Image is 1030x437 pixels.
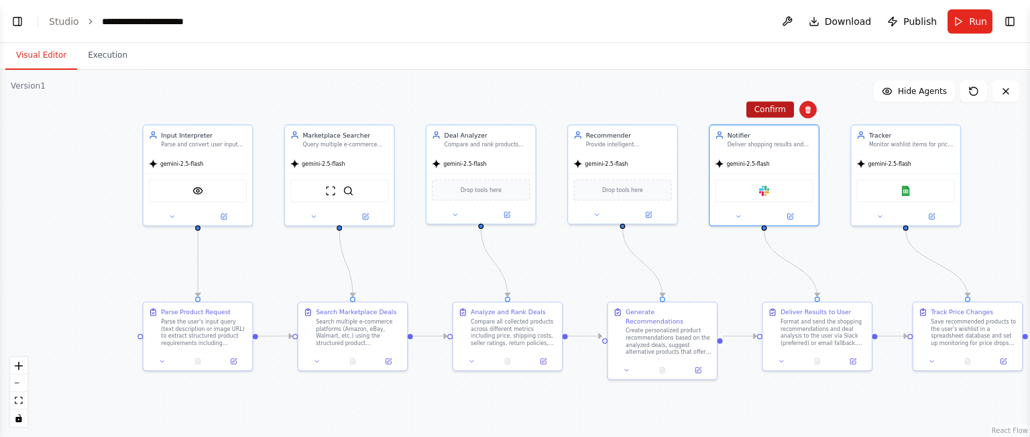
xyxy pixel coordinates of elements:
img: VisionTool [192,185,203,196]
button: Publish [882,9,942,34]
button: Open in side panel [838,356,868,367]
button: Execution [77,42,138,70]
button: Hide Agents [874,81,955,102]
span: gemini-2.5-flash [160,160,203,168]
img: Google Sheets [901,185,911,196]
g: Edge from 046acbf0-5abf-4477-96f0-c6f23303cae8 to 2b19f4d1-dbc8-4d31-afa9-6df0dbf92bd2 [477,228,512,297]
span: Publish [903,15,937,28]
div: RecommenderProvide intelligent recommendations and suggest alternative products based on analyzed... [567,124,678,224]
g: Edge from 16974707-eff1-4159-8035-7f3124545c73 to 2b19f4d1-dbc8-4d31-afa9-6df0dbf92bd2 [413,332,447,340]
button: Delete node [799,101,817,118]
span: Hide Agents [898,86,947,97]
button: Open in side panel [482,209,532,220]
g: Edge from 9901b075-e9cf-4074-8e73-26be203c5c18 to 16974707-eff1-4159-8035-7f3124545c73 [335,230,357,297]
img: SerplyWebSearchTool [343,185,353,196]
button: Open in side panel [683,365,713,376]
span: gemini-2.5-flash [868,160,911,168]
div: Deliver shopping results and recommendations to users via Slack (primary) or email fallback, ensu... [728,141,813,148]
div: Generate RecommendationsCreate personalized product recommendations based on the analyzed deals, ... [607,301,718,380]
span: Drop tools here [461,185,502,194]
img: Slack [759,185,770,196]
div: Compare all collected products across different metrics including price, shipping costs, seller r... [471,318,557,346]
div: Input InterpreterParse and convert user input (text query, image URL, or uploaded image) into str... [143,124,253,226]
div: Notifier [728,131,813,140]
div: React Flow controls [10,357,27,427]
button: toggle interactivity [10,409,27,427]
button: No output available [799,356,836,367]
span: gemini-2.5-flash [443,160,486,168]
div: Search multiple e-commerce platforms (Amazon, eBay, Walmart, etc.) using the structured product r... [316,318,402,346]
button: Download [803,9,877,34]
span: gemini-2.5-flash [302,160,345,168]
button: Open in side panel [528,356,558,367]
nav: breadcrumb [49,15,211,28]
div: Version 1 [11,81,46,91]
div: Search Marketplace Deals [316,308,396,317]
img: ScrapeWebsiteTool [325,185,336,196]
div: Parse and convert user input (text query, image URL, or uploaded image) into structured product r... [161,141,247,148]
div: Parse Product RequestParse the user's input query (text description or image URL) to extract stru... [143,301,253,371]
div: Deliver Results to User [781,308,851,317]
div: Search Marketplace DealsSearch multiple e-commerce platforms (Amazon, eBay, Walmart, etc.) using ... [297,301,408,371]
g: Edge from 34d17e24-94d5-4d77-94e3-332e322fc23f to 16974707-eff1-4159-8035-7f3124545c73 [258,332,292,340]
div: Deal AnalyzerCompare and rank products from collected marketplace data, filtering by price, store... [426,124,536,224]
button: Open in side panel [624,209,674,220]
div: TrackerMonitor wishlist items for price drops and availability changes, maintaining a database of... [850,124,961,226]
button: Show left sidebar [8,12,27,31]
span: gemini-2.5-flash [726,160,769,168]
button: Run [948,9,992,34]
div: Input Interpreter [161,131,247,140]
div: Parse Product Request [161,308,231,317]
div: Recommender [586,131,672,140]
div: Tracker [869,131,955,140]
div: Generate Recommendations [626,308,711,326]
g: Edge from 72d2490c-22f4-4f93-bdb9-c962919afb35 to 42667a9d-a323-4660-8a57-cc8e750fdb23 [723,332,757,340]
button: zoom in [10,357,27,375]
g: Edge from bfe9e5d9-b25e-4964-9dba-7f38c2e34afc to 9d734815-fbf6-44e7-aa1a-467c46506203 [901,230,972,297]
button: Show right sidebar [1000,12,1019,31]
div: Monitor wishlist items for price drops and availability changes, maintaining a database of tracke... [869,141,955,148]
span: gemini-2.5-flash [585,160,628,168]
div: Query multiple e-commerce sources and collect available deals for products based on structured se... [302,141,388,148]
span: Download [825,15,872,28]
button: Visual Editor [5,42,77,70]
div: Marketplace Searcher [302,131,388,140]
button: Confirm [746,101,794,117]
a: React Flow attribution [992,427,1028,434]
div: Format and send the shopping recommendations and deal analysis to the user via Slack (preferred) ... [781,318,866,346]
button: Open in side panel [765,211,815,222]
div: Provide intelligent recommendations and suggest alternative products based on analyzed deals, use... [586,141,672,148]
button: Open in side panel [988,356,1019,367]
button: No output available [489,356,526,367]
div: Parse the user's input query (text description or image URL) to extract structured product requir... [161,318,247,346]
g: Edge from c853dbf7-7942-476d-9807-76b4a8b7236f to 34d17e24-94d5-4d77-94e3-332e322fc23f [193,230,202,297]
div: Analyze and Rank Deals [471,308,545,317]
button: fit view [10,392,27,409]
button: Open in side panel [198,211,249,222]
div: Save recommended products to the user's wishlist in a spreadsheet database and set up monitoring ... [931,318,1017,346]
button: No output available [179,356,217,367]
button: No output available [334,356,371,367]
button: No output available [644,365,681,376]
div: Deliver Results to UserFormat and send the shopping recommendations and deal analysis to the user... [762,301,872,371]
div: NotifierDeliver shopping results and recommendations to users via Slack (primary) or email fallba... [709,124,819,226]
a: Studio [49,16,79,27]
button: No output available [949,356,986,367]
div: Deal Analyzer [445,131,530,140]
div: Marketplace SearcherQuery multiple e-commerce sources and collect available deals for products ba... [284,124,395,226]
button: zoom out [10,375,27,392]
span: Run [969,15,987,28]
button: Open in side panel [340,211,390,222]
div: Track Price Changes [931,308,993,317]
div: Track Price ChangesSave recommended products to the user's wishlist in a spreadsheet database and... [913,301,1023,371]
g: Edge from 226a09a0-5f03-43cb-8bbd-2b08207229ad to 42667a9d-a323-4660-8a57-cc8e750fdb23 [760,230,821,297]
button: Open in side panel [374,356,404,367]
button: Open in side panel [219,356,249,367]
span: Drop tools here [602,185,643,194]
div: Analyze and Rank DealsCompare all collected products across different metrics including price, sh... [452,301,563,371]
g: Edge from 42667a9d-a323-4660-8a57-cc8e750fdb23 to 9d734815-fbf6-44e7-aa1a-467c46506203 [878,332,907,340]
div: Compare and rank products from collected marketplace data, filtering by price, store preference, ... [445,141,530,148]
g: Edge from 7584704d-cc2b-4024-8bfb-b984e92fbbd7 to 72d2490c-22f4-4f93-bdb9-c962919afb35 [618,228,667,297]
button: Open in side panel [907,211,957,222]
g: Edge from 2b19f4d1-dbc8-4d31-afa9-6df0dbf92bd2 to 72d2490c-22f4-4f93-bdb9-c962919afb35 [568,332,602,340]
